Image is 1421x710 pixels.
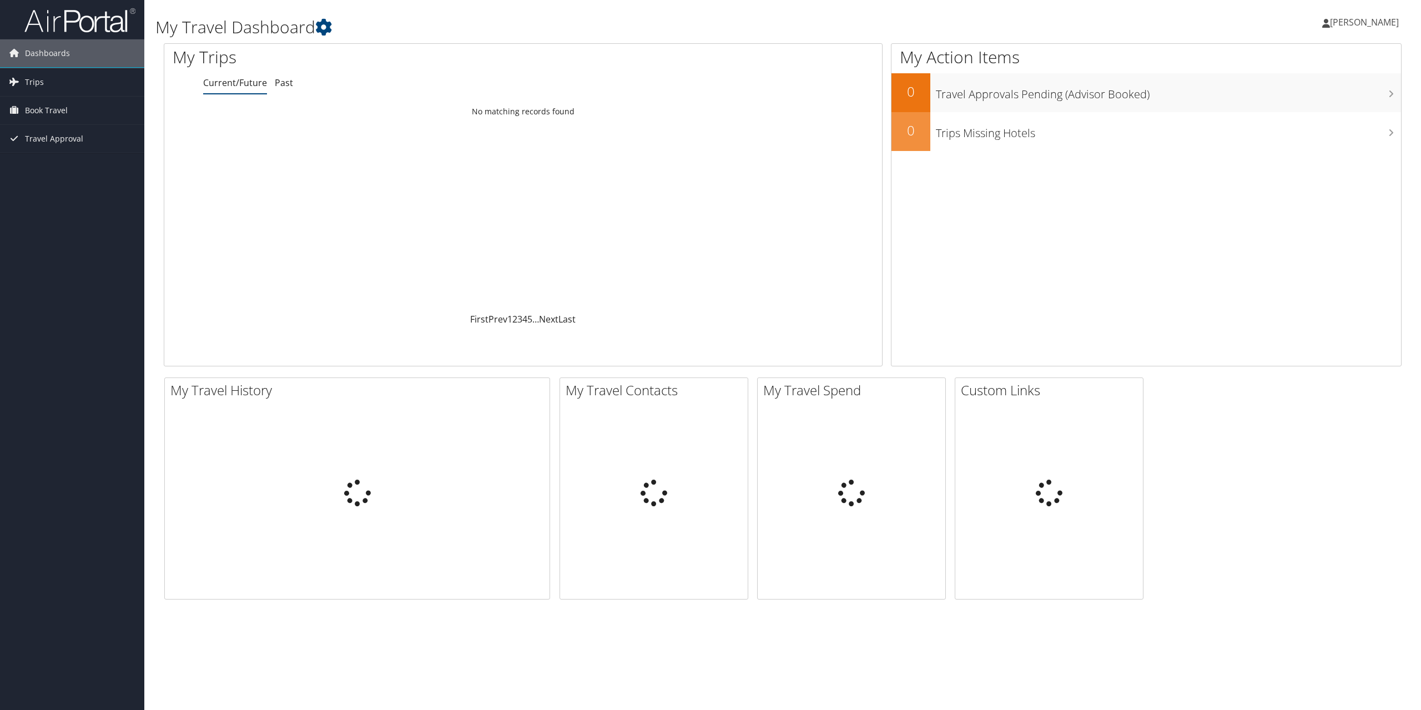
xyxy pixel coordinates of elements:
[512,313,517,325] a: 2
[488,313,507,325] a: Prev
[532,313,539,325] span: …
[558,313,576,325] a: Last
[522,313,527,325] a: 4
[203,77,267,89] a: Current/Future
[275,77,293,89] a: Past
[170,381,550,400] h2: My Travel History
[936,120,1401,141] h3: Trips Missing Hotels
[1322,6,1410,39] a: [PERSON_NAME]
[164,102,882,122] td: No matching records found
[527,313,532,325] a: 5
[155,16,992,39] h1: My Travel Dashboard
[25,68,44,96] span: Trips
[891,46,1401,69] h1: My Action Items
[891,82,930,101] h2: 0
[936,81,1401,102] h3: Travel Approvals Pending (Advisor Booked)
[517,313,522,325] a: 3
[891,121,930,140] h2: 0
[25,39,70,67] span: Dashboards
[470,313,488,325] a: First
[24,7,135,33] img: airportal-logo.png
[25,125,83,153] span: Travel Approval
[961,381,1143,400] h2: Custom Links
[539,313,558,325] a: Next
[1330,16,1399,28] span: [PERSON_NAME]
[507,313,512,325] a: 1
[25,97,68,124] span: Book Travel
[891,112,1401,151] a: 0Trips Missing Hotels
[763,381,945,400] h2: My Travel Spend
[891,73,1401,112] a: 0Travel Approvals Pending (Advisor Booked)
[173,46,575,69] h1: My Trips
[566,381,748,400] h2: My Travel Contacts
